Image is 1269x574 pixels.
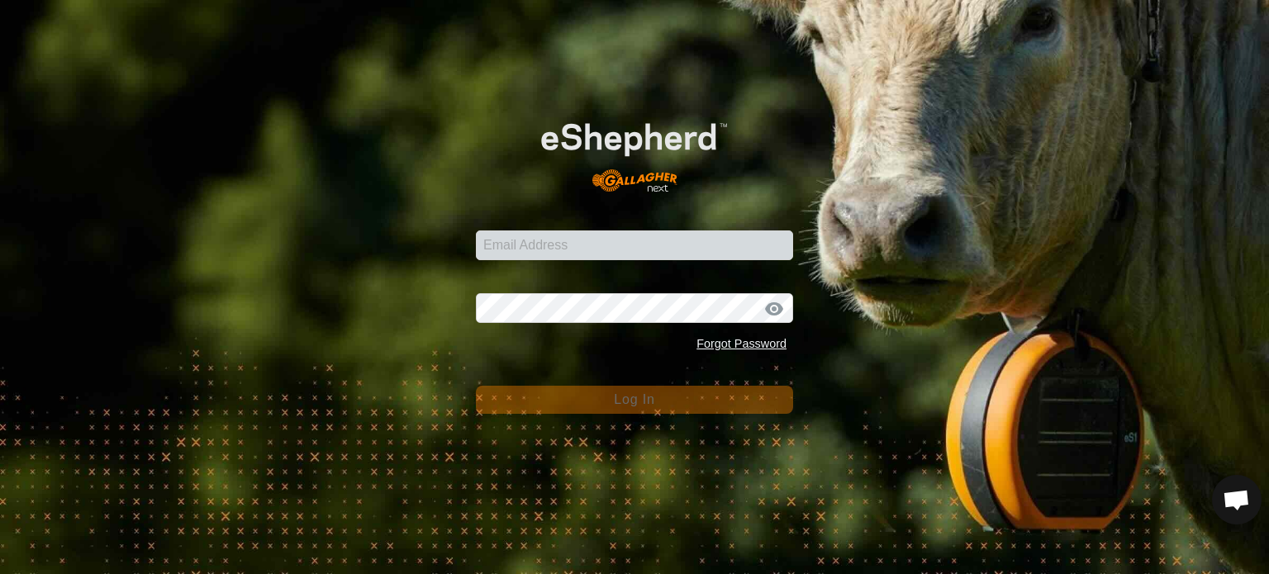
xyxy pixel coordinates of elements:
[696,337,787,350] a: Forgot Password
[476,230,793,260] input: Email Address
[507,97,761,205] img: E-shepherd Logo
[476,386,793,414] button: Log In
[1212,475,1262,524] div: Open chat
[614,392,654,406] span: Log In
